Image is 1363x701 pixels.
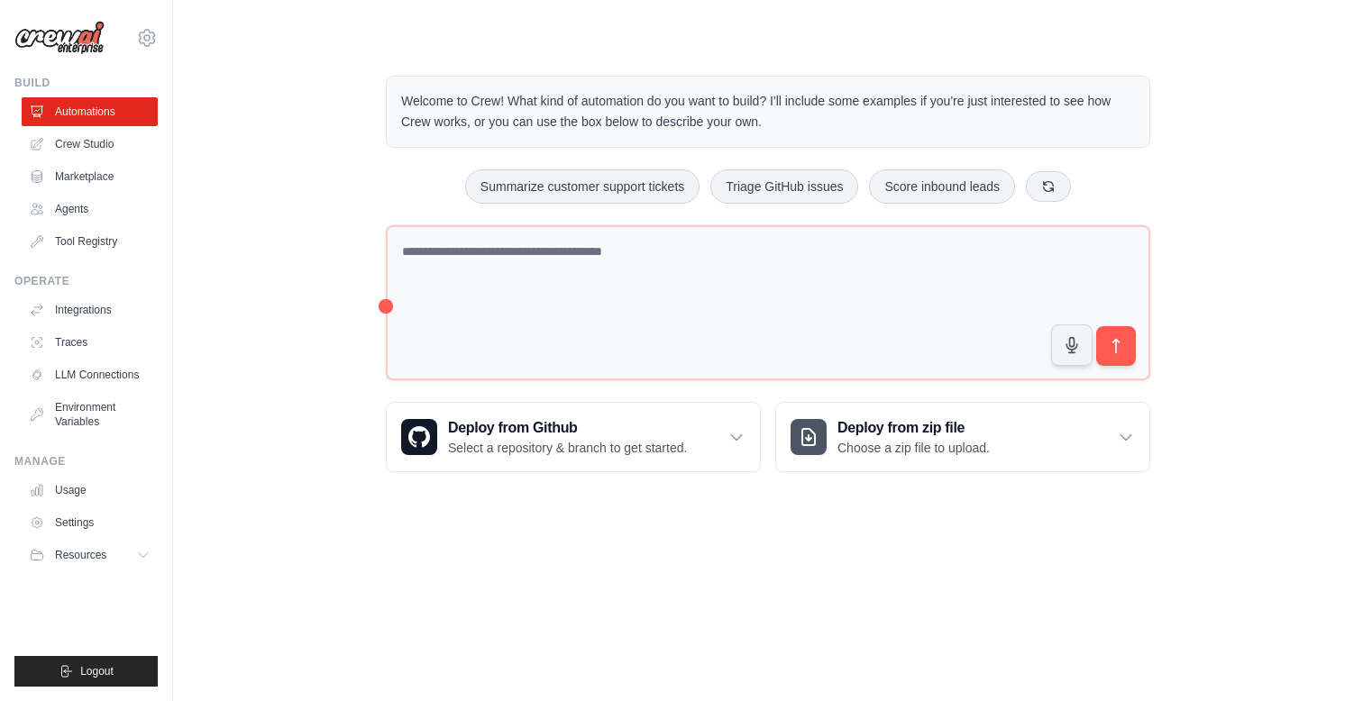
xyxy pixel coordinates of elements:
[869,169,1015,204] button: Score inbound leads
[14,274,158,288] div: Operate
[22,195,158,223] a: Agents
[710,169,858,204] button: Triage GitHub issues
[14,21,105,55] img: Logo
[22,162,158,191] a: Marketplace
[22,541,158,569] button: Resources
[22,476,158,505] a: Usage
[448,417,687,439] h3: Deploy from Github
[448,439,687,457] p: Select a repository & branch to get started.
[22,130,158,159] a: Crew Studio
[401,91,1135,132] p: Welcome to Crew! What kind of automation do you want to build? I'll include some examples if you'...
[14,76,158,90] div: Build
[14,656,158,687] button: Logout
[14,454,158,469] div: Manage
[22,227,158,256] a: Tool Registry
[80,664,114,678] span: Logout
[22,393,158,436] a: Environment Variables
[22,508,158,537] a: Settings
[837,439,990,457] p: Choose a zip file to upload.
[22,328,158,357] a: Traces
[22,360,158,389] a: LLM Connections
[22,97,158,126] a: Automations
[55,548,106,562] span: Resources
[465,169,700,204] button: Summarize customer support tickets
[22,296,158,324] a: Integrations
[837,417,990,439] h3: Deploy from zip file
